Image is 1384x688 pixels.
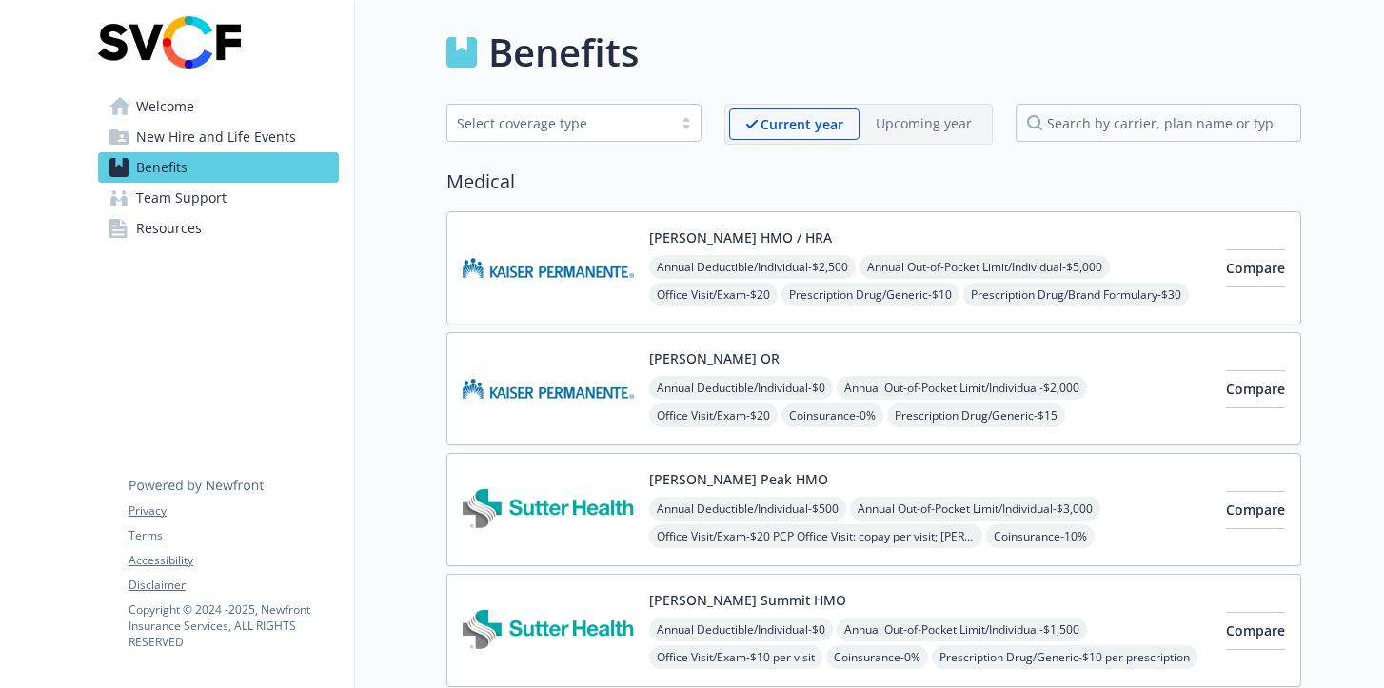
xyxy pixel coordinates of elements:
[1226,249,1285,287] button: Compare
[876,113,972,133] p: Upcoming year
[781,403,883,427] span: Coinsurance - 0%
[98,152,339,183] a: Benefits
[850,497,1100,521] span: Annual Out-of-Pocket Limit/Individual - $3,000
[1226,491,1285,529] button: Compare
[649,524,982,548] span: Office Visit/Exam - $20 PCP Office Visit: copay per visit; [PERSON_NAME] Walk-in Care Visit: $10 ...
[826,645,928,669] span: Coinsurance - 0%
[1226,612,1285,650] button: Compare
[986,524,1095,548] span: Coinsurance - 10%
[1226,370,1285,408] button: Compare
[649,255,856,279] span: Annual Deductible/Individual - $2,500
[463,348,634,429] img: Kaiser Foundation Health Plan of the Northwest carrier logo
[963,283,1189,306] span: Prescription Drug/Brand Formulary - $30
[98,183,339,213] a: Team Support
[1226,501,1285,519] span: Compare
[98,122,339,152] a: New Hire and Life Events
[98,91,339,122] a: Welcome
[136,122,296,152] span: New Hire and Life Events
[649,590,846,610] button: [PERSON_NAME] Summit HMO
[649,645,822,669] span: Office Visit/Exam - $10 per visit
[1226,621,1285,639] span: Compare
[860,108,988,140] span: Upcoming year
[1226,380,1285,398] span: Compare
[129,527,338,544] a: Terms
[649,283,778,306] span: Office Visit/Exam - $20
[649,497,846,521] span: Annual Deductible/Individual - $500
[129,502,338,520] a: Privacy
[932,645,1197,669] span: Prescription Drug/Generic - $10 per prescription
[129,552,338,569] a: Accessibility
[463,469,634,550] img: Sutter Health Plan carrier logo
[463,590,634,671] img: Sutter Health Plan carrier logo
[837,618,1087,641] span: Annual Out-of-Pocket Limit/Individual - $1,500
[781,283,959,306] span: Prescription Drug/Generic - $10
[129,577,338,594] a: Disclaimer
[457,113,662,133] div: Select coverage type
[649,227,832,247] button: [PERSON_NAME] HMO / HRA
[136,213,202,244] span: Resources
[649,618,833,641] span: Annual Deductible/Individual - $0
[136,91,194,122] span: Welcome
[761,114,843,134] p: Current year
[649,469,828,489] button: [PERSON_NAME] Peak HMO
[463,227,634,308] img: Kaiser Permanente Insurance Company carrier logo
[1016,104,1301,142] input: search by carrier, plan name or type
[649,403,778,427] span: Office Visit/Exam - $20
[860,255,1110,279] span: Annual Out-of-Pocket Limit/Individual - $5,000
[446,167,1301,196] h2: Medical
[98,213,339,244] a: Resources
[136,152,188,183] span: Benefits
[136,183,227,213] span: Team Support
[488,24,639,81] h1: Benefits
[649,376,833,400] span: Annual Deductible/Individual - $0
[1226,259,1285,277] span: Compare
[649,348,780,368] button: [PERSON_NAME] OR
[837,376,1087,400] span: Annual Out-of-Pocket Limit/Individual - $2,000
[887,403,1065,427] span: Prescription Drug/Generic - $15
[129,601,338,650] p: Copyright © 2024 - 2025 , Newfront Insurance Services, ALL RIGHTS RESERVED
